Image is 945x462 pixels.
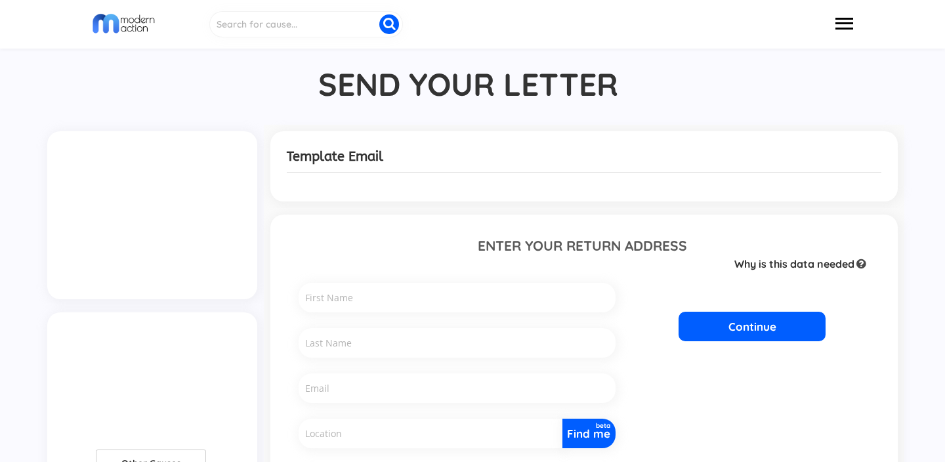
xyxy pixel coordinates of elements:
[562,419,616,448] button: Find me
[593,421,614,430] div: beta
[299,283,616,312] input: First Name
[727,257,854,271] div: Why is this data needed
[299,419,562,448] input: Location
[123,68,814,100] div: SEND YOUR LETTER
[299,328,616,358] input: Last Name
[92,12,156,35] img: Modern Action
[287,148,881,166] div: Template Email
[679,312,826,341] button: Continue
[303,239,862,253] div: ENTER YOUR RETURN ADDRESS
[209,11,403,37] input: Search for cause...
[299,373,616,403] input: Email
